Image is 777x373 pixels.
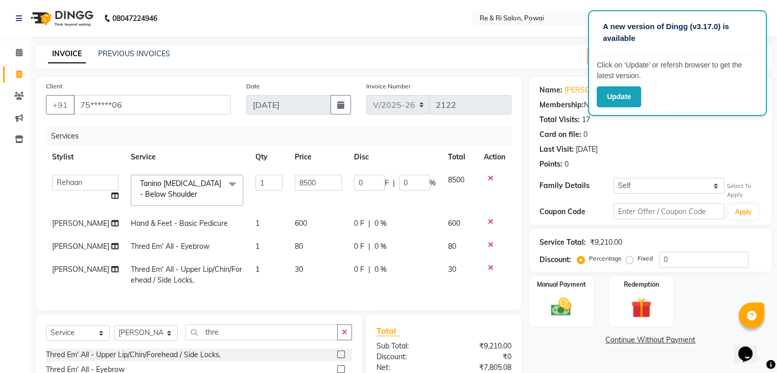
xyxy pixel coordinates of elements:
div: Service Total: [539,237,586,248]
div: Sub Total: [369,341,444,352]
th: Action [478,146,511,169]
span: 80 [448,242,456,251]
label: Percentage [589,254,622,263]
span: 1 [255,242,260,251]
span: 30 [448,265,456,274]
label: Date [246,82,260,91]
span: 80 [295,242,303,251]
span: Thred Em' All - Upper Lip/Chin/Forehead / Side Locks, [131,265,242,285]
div: Last Visit: [539,144,574,155]
span: 30 [295,265,303,274]
div: Net: [369,362,444,373]
span: F [385,178,389,189]
p: Click on ‘Update’ or refersh browser to get the latest version. [597,60,758,81]
a: INVOICE [48,45,86,63]
span: 1 [255,265,260,274]
iframe: chat widget [734,332,767,363]
div: Total Visits: [539,114,580,125]
button: Apply [728,204,758,220]
input: Enter Offer / Coupon Code [614,203,725,219]
th: Total [442,146,478,169]
span: 600 [448,219,460,228]
th: Disc [348,146,442,169]
img: _gift.svg [625,295,658,321]
div: Services [47,127,519,146]
button: Create New [587,49,646,64]
span: [PERSON_NAME] [52,242,109,251]
span: 0 F [354,264,364,275]
span: Total [376,325,400,336]
th: Service [125,146,249,169]
div: Discount: [539,254,571,265]
span: Thred Em' All - Eyebrow [131,242,209,251]
span: 0 % [374,241,387,252]
input: Search or Scan [185,324,338,340]
div: Points: [539,159,562,170]
label: Invoice Number [366,82,411,91]
span: | [368,264,370,275]
div: ₹9,210.00 [590,237,622,248]
button: +91 [46,95,75,114]
span: % [430,178,436,189]
div: No Active Membership [539,100,762,110]
span: 0 F [354,241,364,252]
button: Update [597,86,641,107]
div: Name: [539,85,562,96]
p: A new version of Dingg (v3.17.0) is available [603,21,752,44]
img: logo [26,4,96,33]
label: Fixed [638,254,653,263]
div: Membership: [539,100,584,110]
b: 08047224946 [112,4,157,33]
span: 0 % [374,264,387,275]
span: 0 F [354,218,364,229]
div: Thred Em' All - Upper Lip/Chin/Forehead / Side Locks, [46,349,221,360]
img: _cash.svg [545,295,578,319]
label: Redemption [624,280,659,289]
th: Qty [249,146,289,169]
a: PREVIOUS INVOICES [98,49,170,58]
span: [PERSON_NAME] [52,219,109,228]
div: 17 [582,114,590,125]
div: Select To Apply [726,182,762,199]
div: ₹9,210.00 [444,341,519,352]
label: Manual Payment [537,280,586,289]
label: Client [46,82,62,91]
span: | [368,218,370,229]
th: Stylist [46,146,125,169]
span: Tanino [MEDICAL_DATA] - Below Shoulder [140,179,221,199]
a: [PERSON_NAME] Chauksi [564,85,650,96]
div: Discount: [369,352,444,362]
div: Coupon Code [539,206,614,217]
span: 8500 [448,175,464,184]
div: Card on file: [539,129,581,140]
div: ₹7,805.08 [444,362,519,373]
span: [PERSON_NAME] [52,265,109,274]
div: [DATE] [576,144,598,155]
div: Family Details [539,180,614,191]
input: Search by Name/Mobile/Email/Code [74,95,231,114]
span: 1 [255,219,260,228]
span: 600 [295,219,307,228]
span: | [368,241,370,252]
div: 0 [564,159,569,170]
div: ₹0 [444,352,519,362]
a: Continue Without Payment [531,335,770,345]
span: | [393,178,395,189]
a: x [197,190,202,199]
th: Price [289,146,348,169]
div: 0 [583,129,587,140]
span: 0 % [374,218,387,229]
span: Hand & Feet - Basic Pedicure [131,219,228,228]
